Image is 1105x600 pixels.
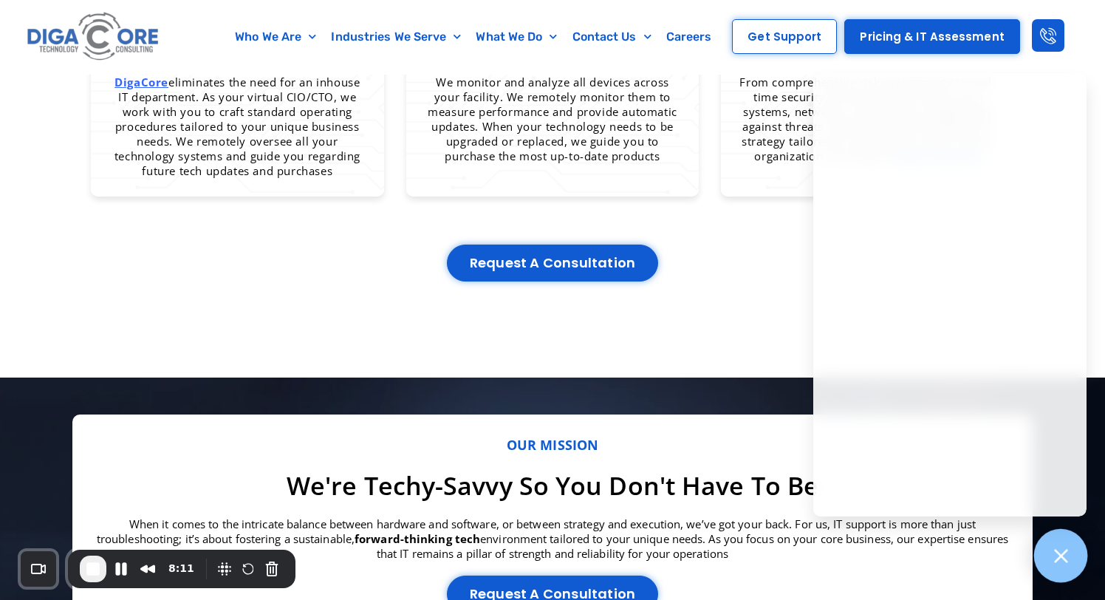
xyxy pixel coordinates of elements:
a: What We Do [468,20,564,54]
a: Get Support [732,19,837,54]
a: Request a Consultation [447,245,658,282]
img: Digacore logo 1 [24,7,163,67]
a: Contact Us [565,20,659,54]
span: Get Support [747,31,821,42]
a: DigaCore [114,75,168,89]
p: Our mission [95,437,1010,454]
p: We monitor and analyze all devices across your facility. We remotely monitor them to measure perf... [425,75,681,163]
a: Who We Are [227,20,324,54]
h3: We're techy-savvy so you don't have to be [95,469,1010,502]
span: Pricing & IT Assessment [860,31,1004,42]
nav: Menu [222,20,725,54]
a: Industries We Serve [324,20,468,54]
a: Careers [659,20,719,54]
p: From comprehensive risk assessments to real-time security monitoring, we ensure your systems, net... [739,75,996,163]
p: eliminates the need for an inhouse IT department. As your virtual CIO/CTO, we work with you to cr... [109,75,366,178]
strong: forward-thinking tech [355,531,480,546]
a: Pricing & IT Assessment [844,19,1019,54]
p: When it comes to the intricate balance between hardware and software, or between strategy and exe... [95,517,1010,561]
iframe: Chatgenie Messenger [813,73,1087,517]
